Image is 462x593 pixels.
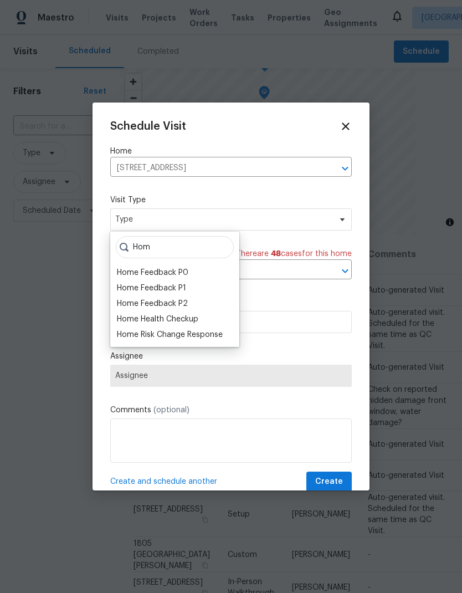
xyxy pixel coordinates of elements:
[117,329,223,340] div: Home Risk Change Response
[337,161,353,176] button: Open
[110,195,352,206] label: Visit Type
[117,314,198,325] div: Home Health Checkup
[117,267,188,278] div: Home Feedback P0
[117,283,186,294] div: Home Feedback P1
[110,121,186,132] span: Schedule Visit
[110,351,352,362] label: Assignee
[110,476,217,487] span: Create and schedule another
[110,405,352,416] label: Comments
[337,263,353,279] button: Open
[236,248,352,259] span: There are case s for this home
[340,120,352,132] span: Close
[306,472,352,492] button: Create
[271,250,281,258] span: 48
[110,160,321,177] input: Enter in an address
[115,214,331,225] span: Type
[110,146,352,157] label: Home
[117,298,188,309] div: Home Feedback P2
[115,371,347,380] span: Assignee
[153,406,189,414] span: (optional)
[315,475,343,489] span: Create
